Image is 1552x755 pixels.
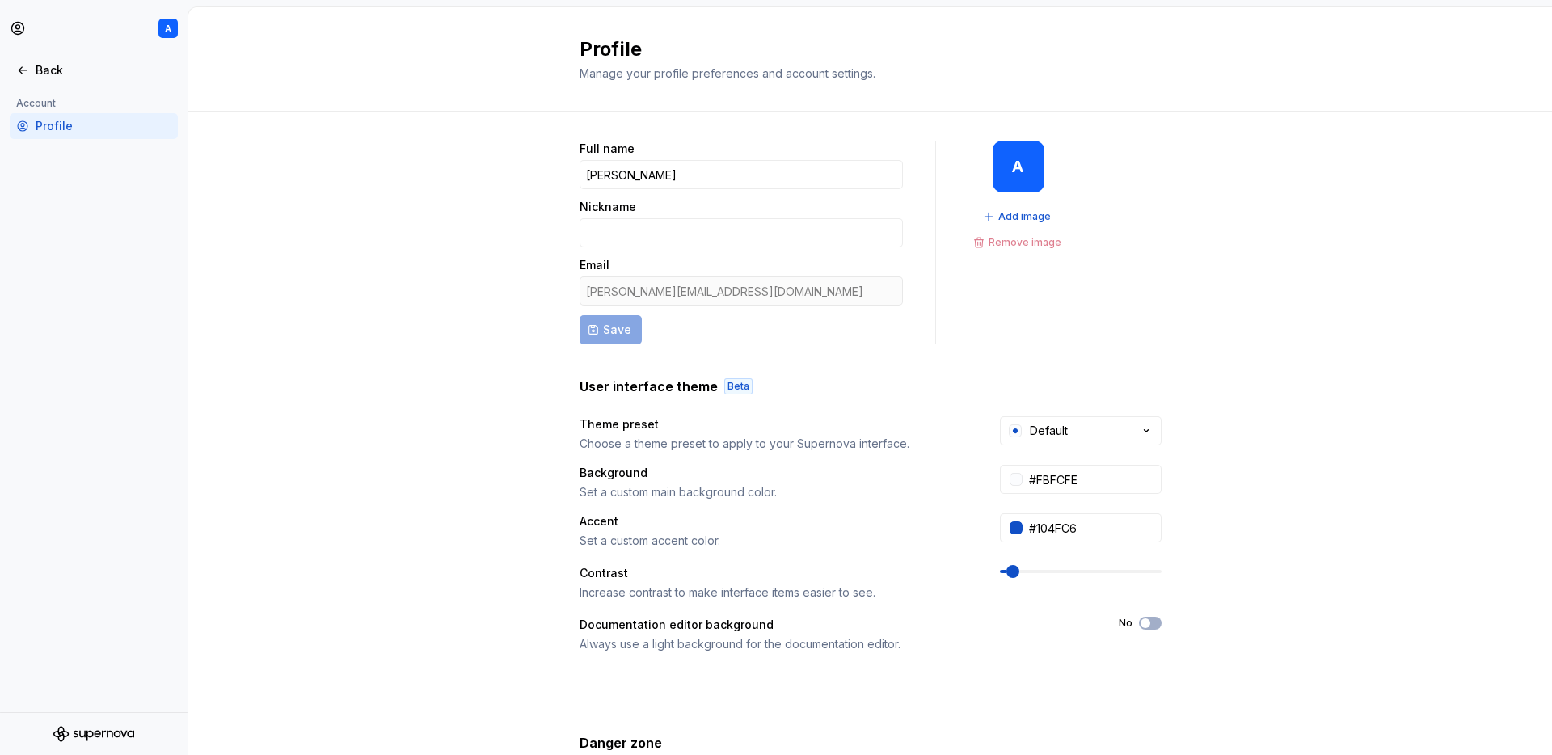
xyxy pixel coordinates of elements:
input: #FFFFFF [1023,465,1162,494]
div: Accent [580,513,971,529]
div: Set a custom main background color. [580,484,971,500]
div: Choose a theme preset to apply to your Supernova interface. [580,436,971,452]
div: Documentation editor background [580,617,1090,633]
div: Account [10,94,62,113]
label: Nickname [580,199,636,215]
div: Set a custom accent color. [580,533,971,549]
div: A [165,22,171,35]
div: Beta [724,378,753,394]
span: Add image [998,210,1051,223]
button: Default [1000,416,1162,445]
div: A [1012,160,1024,173]
input: #104FC6 [1023,513,1162,542]
div: Increase contrast to make interface items easier to see. [580,584,971,601]
label: Full name [580,141,635,157]
label: Email [580,257,609,273]
div: Theme preset [580,416,971,432]
div: Always use a light background for the documentation editor. [580,636,1090,652]
a: Back [10,57,178,83]
div: Contrast [580,565,971,581]
div: Back [36,62,171,78]
button: Add image [978,205,1058,228]
button: A [3,11,184,46]
div: Profile [36,118,171,134]
h3: Danger zone [580,733,662,753]
svg: Supernova Logo [53,726,134,742]
div: Background [580,465,971,481]
a: Profile [10,113,178,139]
span: Manage your profile preferences and account settings. [580,66,875,80]
h3: User interface theme [580,377,718,396]
h2: Profile [580,36,1142,62]
div: Default [1030,423,1068,439]
label: No [1119,617,1132,630]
